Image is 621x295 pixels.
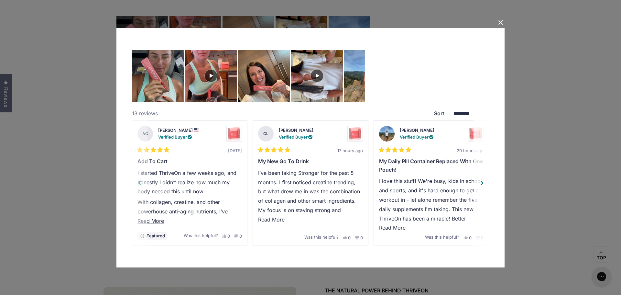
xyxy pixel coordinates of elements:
[158,133,199,140] div: Verified Buyer
[222,234,230,238] button: 0
[279,128,313,133] strong: [PERSON_NAME]
[344,50,396,102] img: Woman in athletic wear standing on rocky outcrop with mountains and blue sky in background
[347,126,363,141] a: View ThriveOn Stronger
[400,133,434,140] div: Verified Buyer
[400,128,434,133] strong: [PERSON_NAME]
[137,168,242,196] p: I started ThriveOn a few weeks ago, and honestly I didn’t realize how much my body needed this un...
[250,120,371,245] li: Slide 2
[228,148,242,153] span: [DATE]
[463,235,471,240] button: 0
[137,217,164,224] span: Read More
[226,126,242,141] a: View ThriveOn Stronger
[304,234,339,240] span: Was this helpful?
[185,50,237,102] img: Customer-uploaded video, show more details
[132,50,365,102] div: Carousel of customer-uploaded media. Press left and right arrows to navigate. Press enter or spac...
[147,234,165,238] span: Featured
[379,223,484,233] button: Read More
[258,126,274,141] strong: CL
[468,126,484,141] a: View ThriveOn Stronger
[158,128,193,133] strong: [PERSON_NAME]
[457,148,484,153] span: 20 hours ago
[234,234,242,238] button: 0
[496,17,506,28] button: Close Dialog
[3,2,23,22] button: Gorgias live chat
[379,126,395,141] img: Profile picture for Tandra P.
[129,120,250,245] li: Slide 1
[343,235,351,240] button: 0
[279,133,313,140] div: Verified Buyer
[379,224,406,231] span: Read More
[132,120,489,245] div: Review Carousel
[291,50,343,102] img: Customer-uploaded video, show more details
[132,43,489,252] div: Rated 5.0 out of 5 stars Based on 13 reviews
[132,109,158,118] div: 13 reviews
[132,50,184,102] img: A woman with blonde hair and red nail polish holding a pink packet while sitting in what appears ...
[258,157,363,166] div: My new go to drink
[258,216,285,222] span: Read More
[355,235,363,240] button: 0
[184,233,218,238] span: Was this helpful?
[194,128,199,132] img: Flag of United States
[238,50,290,102] img: Woman in white shirt smiling and holding a red product package that says "stronger" in a kitchen ...
[258,215,363,224] button: Read More
[194,128,199,132] div: from United States
[137,157,242,166] div: Add to cart
[379,157,484,174] div: My daily pill container replaced with One pouch!
[474,120,489,245] button: Next
[425,234,459,240] span: Was this helpful?
[137,216,242,225] button: Read More
[379,176,484,289] p: I love this stuff! We're busy, kids in school and sports, and it's hard enough to get a workout i...
[371,120,492,245] li: Slide 3
[137,126,153,141] strong: AC
[337,148,363,153] span: 17 hours ago
[258,168,363,252] p: I’ve been taking Stronger for the past 5 months. I first noticed creatine trending, but what drew...
[434,110,444,117] label: Sort
[137,198,242,225] p: With collagen, creatine, and other powerhouse anti-aging nutrients, I’ve noticed:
